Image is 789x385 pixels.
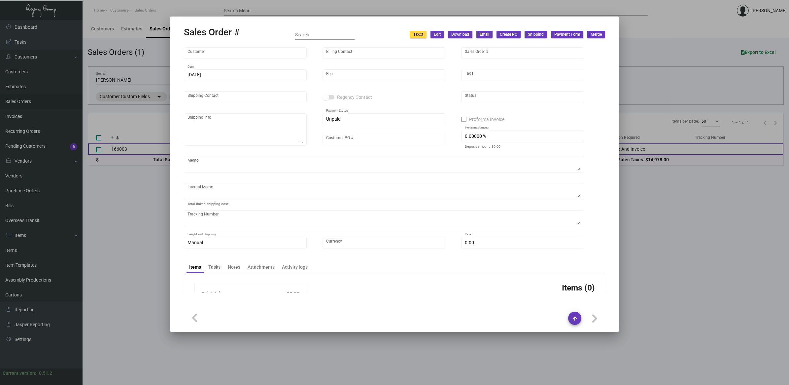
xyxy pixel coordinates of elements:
[276,290,300,298] td: $0.00
[430,31,444,38] button: Edit
[500,32,517,37] span: Create PO
[208,264,221,271] div: Tasks
[39,370,52,377] div: 0.51.2
[451,32,469,37] span: Download
[188,240,203,245] span: Manual
[228,264,240,271] div: Notes
[326,116,341,122] span: Unpaid
[551,31,583,38] button: Payment Form
[591,32,602,37] span: Merge
[248,264,275,271] div: Attachments
[528,32,544,37] span: Shipping
[587,31,605,38] button: Merge
[465,145,500,149] mat-hint: Deposit amount: $0.00
[476,31,493,38] button: Email
[562,283,595,292] h3: Items (0)
[554,32,580,37] span: Payment Form
[3,370,36,377] div: Current version:
[497,31,521,38] button: Create PO
[201,290,276,298] td: Subtotal
[469,115,504,123] span: Proforma Invoice
[337,93,372,101] span: Regency Contact
[184,27,240,38] h2: Sales Order #
[410,31,427,38] button: Tax
[189,264,201,271] div: Items
[413,32,423,37] span: Tax
[188,202,229,206] mat-hint: Total linked shipping cost:
[448,31,472,38] button: Download
[282,264,308,271] div: Activity logs
[480,32,489,37] span: Email
[525,31,547,38] button: Shipping
[434,32,441,37] span: Edit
